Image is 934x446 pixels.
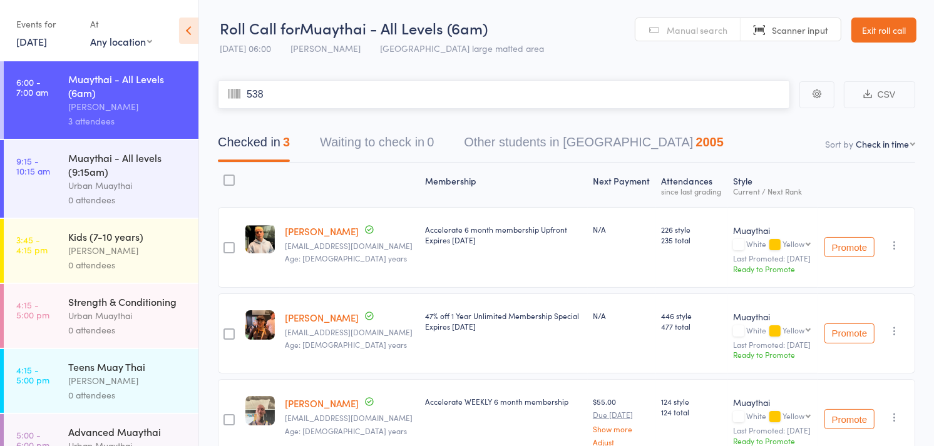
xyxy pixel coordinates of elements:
[661,310,722,321] span: 446 style
[380,42,544,54] span: [GEOGRAPHIC_DATA] large matted area
[285,241,416,250] small: robscottduncanson@gmail.com
[733,396,813,408] div: Muaythai
[783,326,804,334] div: Yellow
[320,129,434,162] button: Waiting to check in0
[285,397,359,410] a: [PERSON_NAME]
[300,18,488,38] span: Muaythai - All Levels (6am)
[4,284,198,348] a: 4:15 -5:00 pmStrength & ConditioningUrban Muaythai0 attendees
[593,425,651,433] a: Show more
[16,77,48,97] time: 6:00 - 7:00 am
[68,308,188,323] div: Urban Muaythai
[68,230,188,243] div: Kids (7-10 years)
[4,219,198,283] a: 3:45 -4:15 pmKids (7-10 years)[PERSON_NAME]0 attendees
[285,311,359,324] a: [PERSON_NAME]
[425,396,583,407] div: Accelerate WEEKLY 6 month membership
[783,412,804,420] div: Yellow
[593,310,651,321] div: N/A
[661,407,722,417] span: 124 total
[824,409,875,429] button: Promote
[733,254,813,263] small: Last Promoted: [DATE]
[285,413,416,422] small: stephen_mackenzie01@hotmail.com
[68,151,188,178] div: Muaythai - All levels (9:15am)
[245,224,275,253] img: image1723709272.png
[661,235,722,245] span: 235 total
[90,14,152,34] div: At
[593,438,651,446] a: Adjust
[425,235,583,245] div: Expires [DATE]
[593,410,651,419] small: Due [DATE]
[667,24,727,36] span: Manual search
[588,168,656,201] div: Next Payment
[218,80,790,109] input: Scan member card
[68,425,188,438] div: Advanced Muaythai
[68,243,188,258] div: [PERSON_NAME]
[290,42,361,54] span: [PERSON_NAME]
[285,425,407,436] span: Age: [DEMOGRAPHIC_DATA] years
[772,24,828,36] span: Scanner input
[68,295,188,308] div: Strength & Conditioning
[825,138,853,150] label: Sort by
[68,360,188,373] div: Teens Muay Thai
[425,224,583,245] div: Accelerate 6 month membership Upfront
[856,138,909,150] div: Check in time
[285,253,407,263] span: Age: [DEMOGRAPHIC_DATA] years
[661,187,722,195] div: since last grading
[851,18,916,43] a: Exit roll call
[733,349,813,360] div: Ready to Promote
[656,168,727,201] div: Atten­dances
[824,323,875,343] button: Promote
[593,396,651,445] div: $55.00
[733,263,813,274] div: Ready to Promote
[4,61,198,139] a: 6:00 -7:00 amMuaythai - All Levels (6am)[PERSON_NAME]3 attendees
[661,321,722,332] span: 477 total
[68,99,188,114] div: [PERSON_NAME]
[733,412,813,422] div: White
[68,258,188,272] div: 0 attendees
[90,34,152,48] div: Any location
[733,240,813,250] div: White
[16,365,49,385] time: 4:15 - 5:00 pm
[464,129,724,162] button: Other students in [GEOGRAPHIC_DATA]2005
[4,140,198,218] a: 9:15 -10:15 amMuaythai - All levels (9:15am)Urban Muaythai0 attendees
[68,373,188,388] div: [PERSON_NAME]
[283,135,290,149] div: 3
[68,114,188,128] div: 3 attendees
[427,135,434,149] div: 0
[285,225,359,238] a: [PERSON_NAME]
[783,240,804,248] div: Yellow
[733,426,813,435] small: Last Promoted: [DATE]
[220,42,271,54] span: [DATE] 06:00
[824,237,875,257] button: Promote
[245,310,275,340] img: image1705562208.png
[68,323,188,337] div: 0 attendees
[285,328,416,337] small: chelseahoang06@gmail.com
[733,187,813,195] div: Current / Next Rank
[733,340,813,349] small: Last Promoted: [DATE]
[844,81,915,108] button: CSV
[425,321,583,332] div: Expires [DATE]
[695,135,724,149] div: 2005
[425,310,583,332] div: 47% off 1 Year Unlimited Membership Special
[4,349,198,413] a: 4:15 -5:00 pmTeens Muay Thai[PERSON_NAME]0 attendees
[733,224,813,236] div: Muaythai
[16,34,47,48] a: [DATE]
[728,168,818,201] div: Style
[661,396,722,407] span: 124 style
[661,224,722,235] span: 226 style
[420,168,588,201] div: Membership
[16,14,78,34] div: Events for
[285,339,407,350] span: Age: [DEMOGRAPHIC_DATA] years
[16,235,48,255] time: 3:45 - 4:15 pm
[68,388,188,402] div: 0 attendees
[593,224,651,235] div: N/A
[218,129,290,162] button: Checked in3
[220,18,300,38] span: Roll Call for
[733,310,813,323] div: Muaythai
[733,435,813,446] div: Ready to Promote
[68,72,188,99] div: Muaythai - All Levels (6am)
[733,326,813,337] div: White
[245,396,275,425] img: image1709077745.png
[16,300,49,320] time: 4:15 - 5:00 pm
[68,178,188,193] div: Urban Muaythai
[16,156,50,176] time: 9:15 - 10:15 am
